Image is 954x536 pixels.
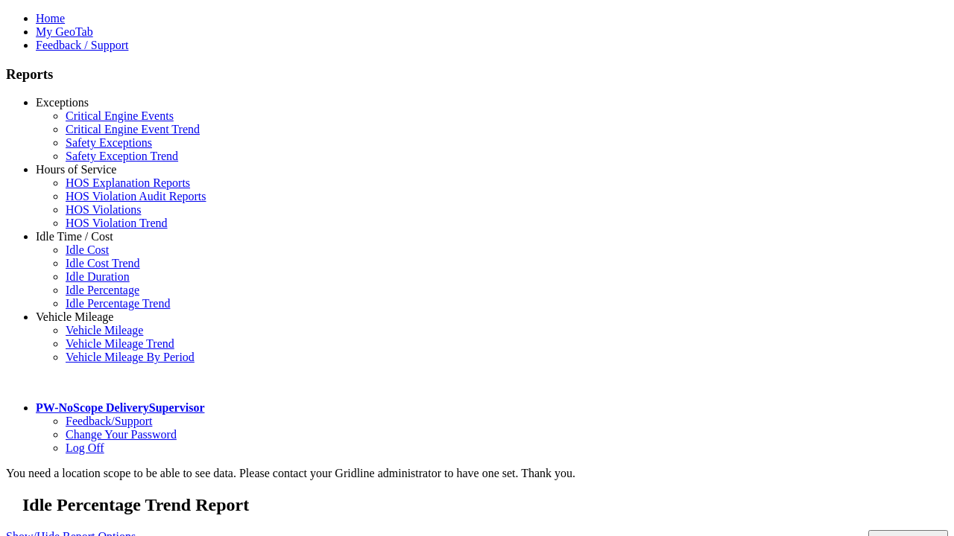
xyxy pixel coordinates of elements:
a: Idle Cost [66,243,109,256]
a: HOS Violation Audit Reports [66,190,206,202]
a: Vehicle Mileage [36,310,113,323]
h3: Reports [6,66,948,83]
a: Home [36,12,65,25]
a: Vehicle Mileage By Period [66,351,195,363]
a: Change Your Password [66,428,177,441]
a: Critical Engine Event Trend [66,123,200,135]
a: HOS Violation Trend [66,217,168,229]
a: Exceptions [36,96,89,109]
a: HOS Explanation Reports [66,176,190,189]
a: Idle Percentage [66,284,139,296]
a: Hours of Service [36,163,116,176]
a: Idle Percentage Trend [66,297,170,310]
a: HOS Violations [66,203,141,216]
a: Log Off [66,441,104,454]
a: Safety Exceptions [66,136,152,149]
a: Feedback/Support [66,415,152,427]
a: Idle Duration [66,270,130,283]
a: Critical Engine Events [66,109,174,122]
a: Feedback / Support [36,39,128,51]
a: Vehicle Mileage Trend [66,337,174,350]
h2: Idle Percentage Trend Report [22,495,948,515]
a: PW-NoScope DeliverySupervisor [36,401,204,414]
div: You need a location scope to be able to see data. Please contact your Gridline administrator to h... [6,467,948,480]
a: My GeoTab [36,25,93,38]
a: Idle Cost Trend [66,257,140,269]
a: Idle Time / Cost [36,230,113,243]
a: Safety Exception Trend [66,150,178,162]
a: Vehicle Mileage [66,324,143,336]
